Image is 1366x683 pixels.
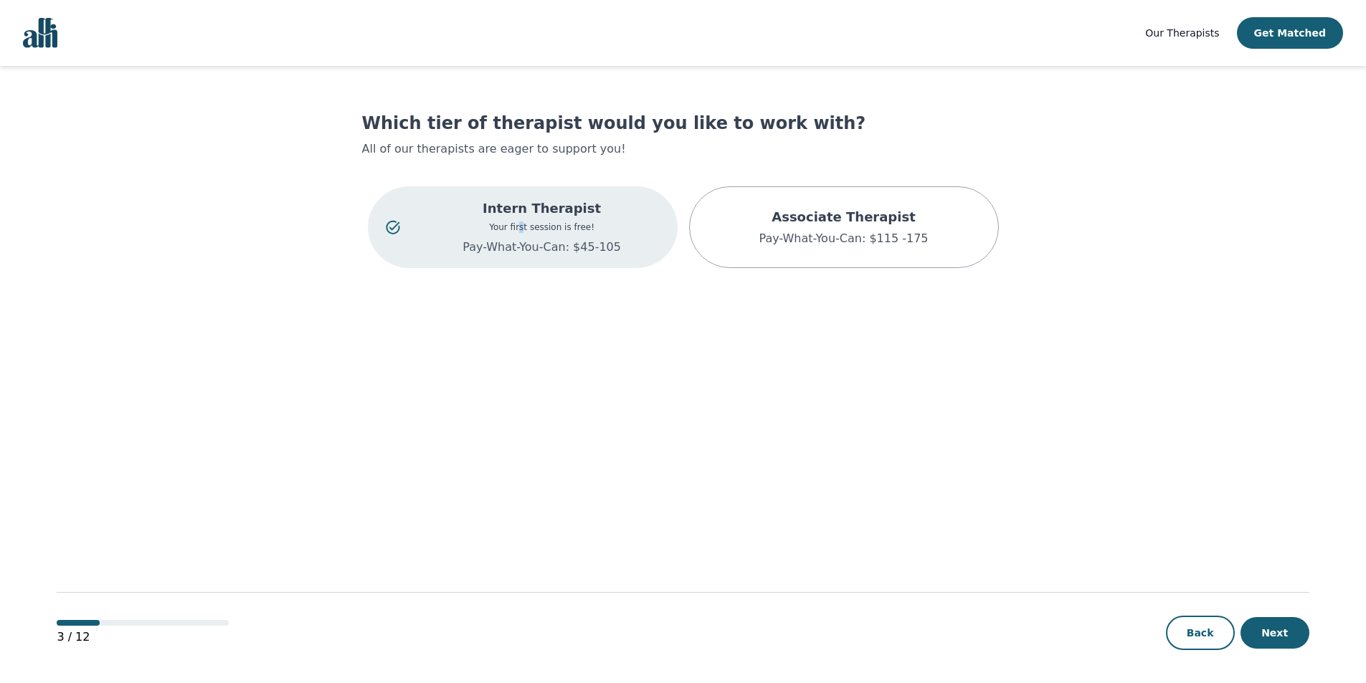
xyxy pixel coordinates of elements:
p: 3 / 12 [57,629,229,646]
h1: Which tier of therapist would you like to work with? [362,112,1005,135]
a: Our Therapists [1145,24,1219,42]
p: Intern Therapist [424,199,660,219]
p: Pay-What-You-Can: $45-105 [424,239,660,256]
button: Get Matched [1237,17,1343,49]
p: Pay-What-You-Can: $115 -175 [759,230,928,247]
button: Next [1241,617,1309,649]
p: All of our therapists are eager to support you! [362,140,1005,158]
button: Back [1166,616,1235,650]
p: Your first session is free! [424,221,660,233]
p: Associate Therapist [759,207,928,227]
span: Our Therapists [1145,27,1219,39]
img: alli logo [23,18,57,48]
